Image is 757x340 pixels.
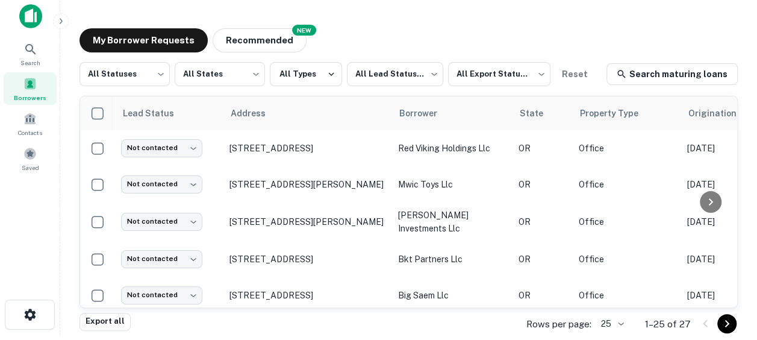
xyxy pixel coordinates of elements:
[579,215,675,228] p: Office
[580,106,654,121] span: Property Type
[579,253,675,266] p: Office
[229,143,386,154] p: [STREET_ADDRESS]
[4,37,57,70] a: Search
[519,142,567,155] p: OR
[398,178,506,191] p: mwic toys llc
[520,106,559,121] span: State
[579,142,675,155] p: Office
[398,209,506,235] p: [PERSON_NAME] investments llc
[697,244,757,301] iframe: Chat Widget
[175,58,265,90] div: All States
[19,4,42,28] img: capitalize-icon.png
[229,179,386,190] p: [STREET_ADDRESS][PERSON_NAME]
[20,58,40,68] span: Search
[213,28,307,52] button: Recommended
[448,58,550,90] div: All Export Statuses
[121,250,202,268] div: Not contacted
[579,178,675,191] p: Office
[79,28,208,52] button: My Borrower Requests
[229,254,386,265] p: [STREET_ADDRESS]
[121,175,202,193] div: Not contacted
[606,63,738,85] a: Search maturing loans
[22,163,39,172] span: Saved
[526,317,591,332] p: Rows per page:
[229,216,386,227] p: [STREET_ADDRESS][PERSON_NAME]
[229,290,386,301] p: [STREET_ADDRESS]
[519,289,567,302] p: OR
[231,106,281,121] span: Address
[519,253,567,266] p: OR
[512,96,573,130] th: State
[717,314,737,333] button: Go to next page
[18,128,42,137] span: Contacts
[596,315,626,333] div: 25
[579,289,675,302] p: Office
[645,317,691,332] p: 1–25 of 27
[4,72,57,105] a: Borrowers
[115,96,223,130] th: Lead Status
[292,25,316,36] div: NEW
[121,213,202,230] div: Not contacted
[4,142,57,175] a: Saved
[392,96,512,130] th: Borrower
[121,286,202,304] div: Not contacted
[398,142,506,155] p: red viking holdings llc
[122,106,190,121] span: Lead Status
[270,62,342,86] button: All Types
[519,215,567,228] p: OR
[399,106,453,121] span: Borrower
[347,58,443,90] div: All Lead Statuses
[398,253,506,266] p: bkt partners llc
[223,96,392,130] th: Address
[79,58,170,90] div: All Statuses
[4,107,57,140] a: Contacts
[14,93,46,102] span: Borrowers
[573,96,681,130] th: Property Type
[519,178,567,191] p: OR
[121,139,202,157] div: Not contacted
[555,62,594,86] button: Reset
[79,313,131,331] button: Export all
[398,289,506,302] p: big saem llc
